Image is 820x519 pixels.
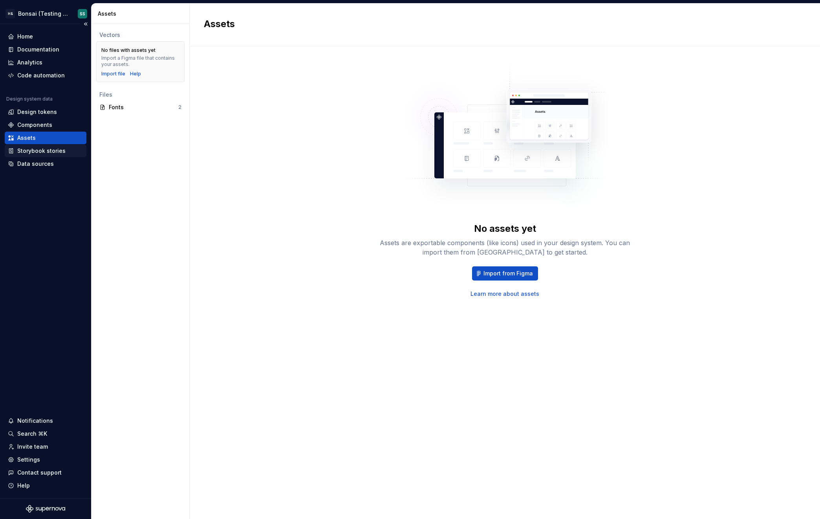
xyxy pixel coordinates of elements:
[470,290,539,298] a: Learn more about assets
[17,72,65,79] div: Code automation
[17,417,53,425] div: Notifications
[17,108,57,116] div: Design tokens
[17,33,33,40] div: Home
[5,453,86,466] a: Settings
[96,101,185,114] a: Fonts2
[204,18,796,30] h2: Assets
[5,466,86,479] button: Contact support
[178,104,181,110] div: 2
[5,414,86,427] button: Notifications
[2,5,90,22] button: H&Bonsai (Testing Bonsai: Foundation tokens)SS
[5,43,86,56] a: Documentation
[101,55,179,68] div: Import a Figma file that contains your assets.
[5,56,86,69] a: Analytics
[6,96,53,102] div: Design system data
[17,121,52,129] div: Components
[130,71,141,77] a: Help
[17,430,47,438] div: Search ⌘K
[17,134,36,142] div: Assets
[109,103,178,111] div: Fonts
[17,482,30,490] div: Help
[80,18,91,29] button: Collapse sidebar
[5,69,86,82] a: Code automation
[5,427,86,440] button: Search ⌘K
[17,456,40,464] div: Settings
[18,10,68,18] div: Bonsai (Testing Bonsai: Foundation tokens)
[472,266,538,281] button: Import from Figma
[5,479,86,492] button: Help
[474,222,536,235] div: No assets yet
[5,106,86,118] a: Design tokens
[80,11,85,17] div: SS
[17,160,54,168] div: Data sources
[101,71,125,77] button: Import file
[17,147,66,155] div: Storybook stories
[483,270,533,277] span: Import from Figma
[379,238,631,257] div: Assets are exportable components (like icons) used in your design system. You can import them fro...
[5,145,86,157] a: Storybook stories
[5,440,86,453] a: Invite team
[5,9,15,18] div: H&
[99,31,181,39] div: Vectors
[101,47,156,53] div: No files with assets yet
[17,443,48,451] div: Invite team
[17,469,62,477] div: Contact support
[5,30,86,43] a: Home
[98,10,186,18] div: Assets
[5,158,86,170] a: Data sources
[26,505,65,513] svg: Supernova Logo
[99,91,181,99] div: Files
[5,119,86,131] a: Components
[17,46,59,53] div: Documentation
[5,132,86,144] a: Assets
[17,59,42,66] div: Analytics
